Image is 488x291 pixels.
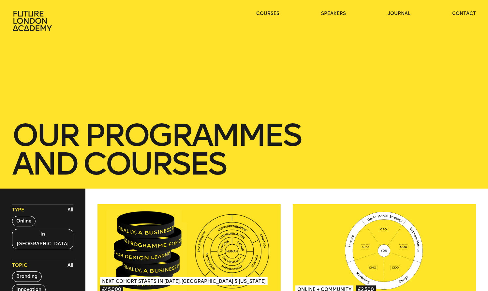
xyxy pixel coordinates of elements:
a: contact [452,10,476,17]
button: Branding [12,271,42,282]
span: Next Cohort Starts in [DATE], [GEOGRAPHIC_DATA] & [US_STATE] [100,277,267,285]
a: courses [256,10,279,17]
button: Online [12,216,36,226]
span: Type [12,207,24,213]
h1: our Programmes and courses [12,121,476,178]
button: All [66,261,75,270]
a: journal [388,10,410,17]
button: All [66,205,75,215]
a: speakers [321,10,346,17]
span: Topic [12,262,27,269]
button: In [GEOGRAPHIC_DATA] [12,229,73,249]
